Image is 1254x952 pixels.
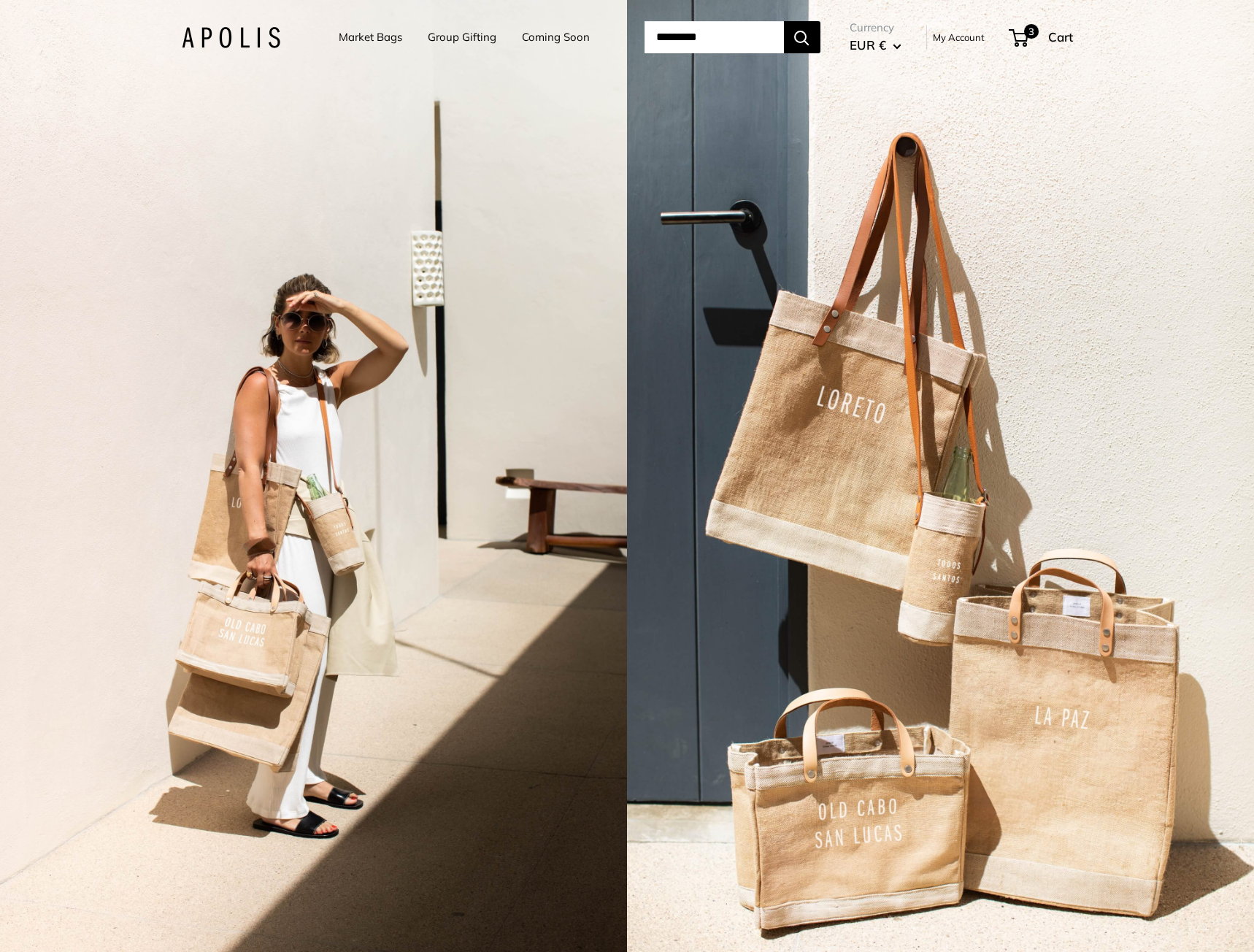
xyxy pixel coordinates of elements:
a: 3 Cart [1010,26,1073,49]
img: Apolis [182,27,280,48]
a: Coming Soon [522,27,590,47]
span: Currency [850,18,901,38]
a: My Account [933,28,985,46]
span: EUR € [850,37,886,53]
span: Cart [1048,29,1073,45]
a: Group Gifting [428,27,496,47]
input: Search... [645,21,784,53]
span: 3 [1023,24,1038,39]
a: Market Bags [339,27,402,47]
button: Search [784,21,820,53]
button: EUR € [850,34,901,57]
